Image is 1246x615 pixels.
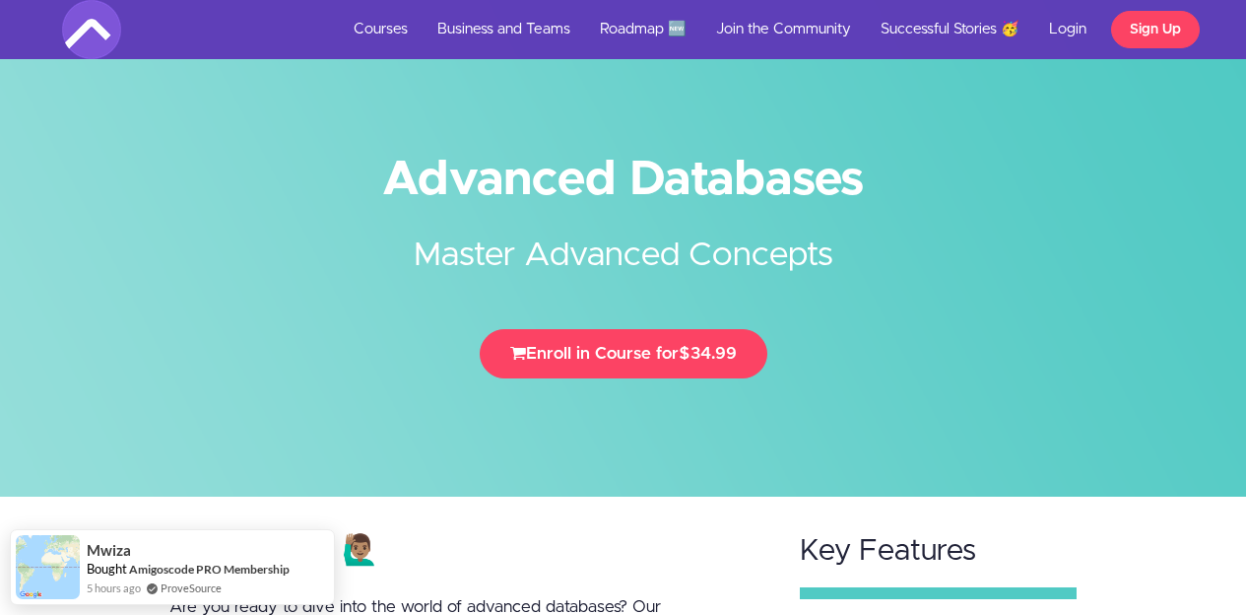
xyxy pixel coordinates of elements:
[169,535,762,568] h2: Hey Amigos 🙋🏽‍♂️
[16,535,80,599] img: provesource social proof notification image
[1111,11,1200,48] a: Sign Up
[480,329,767,378] button: Enroll in Course for$34.99
[129,562,290,577] a: Amigoscode PRO Membership
[254,202,993,280] h2: Master Advanced Concepts
[161,580,222,596] a: ProveSource
[87,561,127,577] span: Bought
[87,542,131,559] span: Mwiza
[62,158,1185,202] h1: Advanced Databases
[87,580,141,596] span: 5 hours ago
[800,535,1078,568] h2: Key Features
[679,345,737,362] span: $34.99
